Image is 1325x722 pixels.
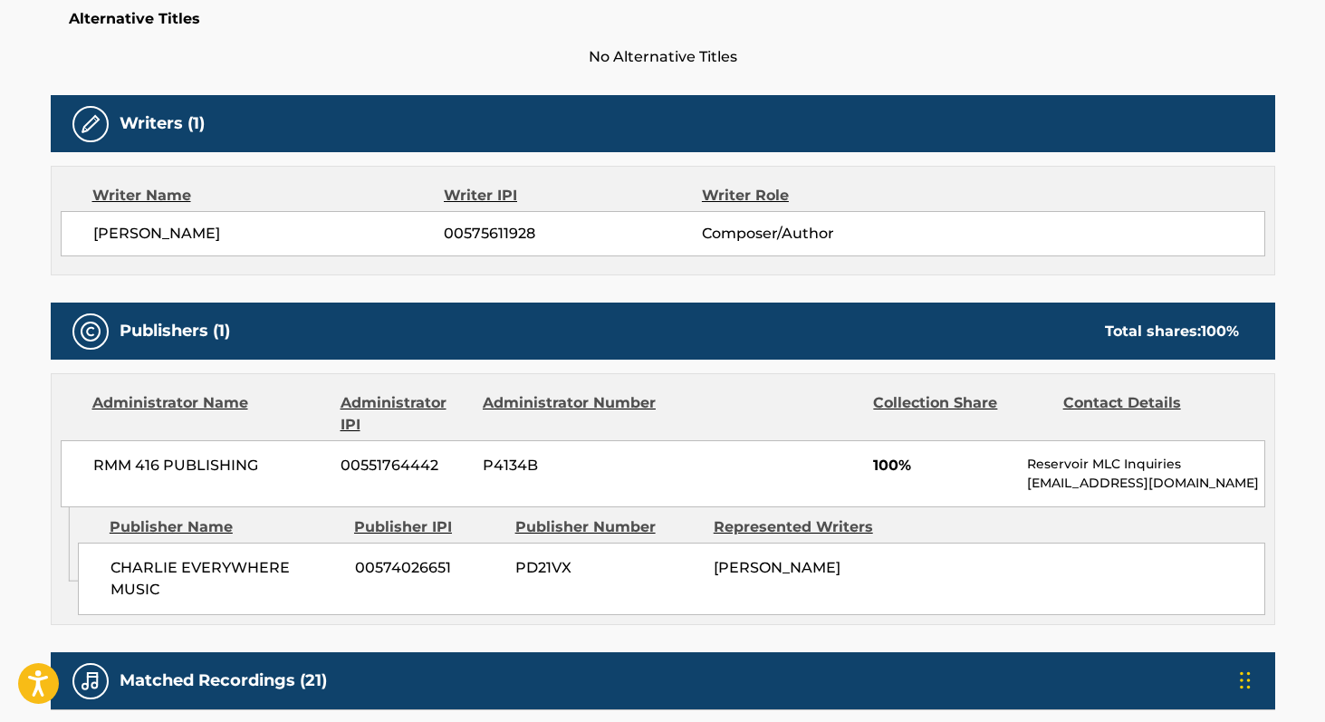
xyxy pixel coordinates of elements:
[110,557,341,601] span: CHARLIE EVERYWHERE MUSIC
[714,559,840,576] span: [PERSON_NAME]
[93,223,445,245] span: [PERSON_NAME]
[444,223,701,245] span: 00575611928
[341,455,469,477] span: 00551764442
[80,321,101,342] img: Publishers
[1201,322,1239,340] span: 100 %
[355,557,502,579] span: 00574026651
[354,516,502,538] div: Publisher IPI
[120,321,230,342] h5: Publishers (1)
[80,113,101,135] img: Writers
[93,455,328,477] span: RMM 416 PUBLISHING
[92,185,445,207] div: Writer Name
[483,392,658,436] div: Administrator Number
[80,670,101,692] img: Matched Recordings
[515,516,700,538] div: Publisher Number
[1234,635,1325,722] iframe: Chat Widget
[483,455,658,477] span: P4134B
[702,223,936,245] span: Composer/Author
[120,670,327,691] h5: Matched Recordings (21)
[1027,474,1263,493] p: [EMAIL_ADDRESS][DOMAIN_NAME]
[702,185,936,207] div: Writer Role
[515,557,700,579] span: PD21VX
[341,392,469,436] div: Administrator IPI
[1105,321,1239,342] div: Total shares:
[1027,455,1263,474] p: Reservoir MLC Inquiries
[873,392,1049,436] div: Collection Share
[92,392,327,436] div: Administrator Name
[714,516,898,538] div: Represented Writers
[69,10,1257,28] h5: Alternative Titles
[110,516,341,538] div: Publisher Name
[120,113,205,134] h5: Writers (1)
[873,455,1013,477] span: 100%
[1063,392,1239,436] div: Contact Details
[1240,653,1251,708] div: Drag
[444,185,702,207] div: Writer IPI
[51,46,1275,68] span: No Alternative Titles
